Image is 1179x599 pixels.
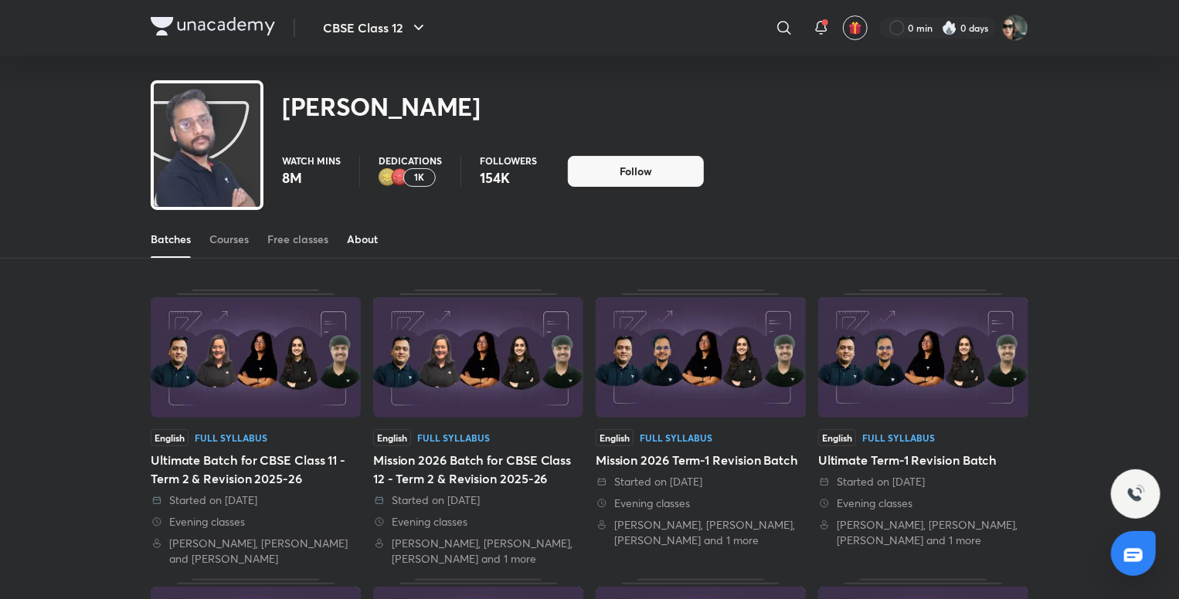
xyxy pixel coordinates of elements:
span: English [818,429,856,446]
div: Started on 18 Sep 2025 [373,492,583,508]
div: Evening classes [151,514,361,530]
a: Free classes [267,221,328,258]
div: Started on 18 Sep 2025 [151,492,361,508]
div: Free classes [267,232,328,247]
div: Mission 2026 Batch for CBSE Class 12 - Term 2 & Revision 2025-26 [373,451,583,488]
span: English [151,429,189,446]
button: Follow [568,156,704,187]
div: Full Syllabus [862,433,935,442]
img: Thumbnail [151,297,361,418]
img: educator badge1 [391,168,409,187]
h2: [PERSON_NAME] [282,91,481,122]
p: 1K [415,172,425,183]
img: Thumbnail [596,297,806,418]
img: educator badge2 [379,168,397,187]
div: About [347,232,378,247]
a: About [347,221,378,258]
span: English [596,429,634,446]
img: Thumbnail [818,297,1028,418]
div: Evening classes [596,496,806,511]
div: Ultimate Term-1 Revision Batch [818,289,1028,567]
div: Suyash Goyal, Oshin Phull Taknori and Madhu Kashyap [151,536,361,567]
button: avatar [843,15,868,40]
p: 154K [480,168,537,187]
div: Ultimate Batch for CBSE Class 11 - Term 2 & Revision 2025-26 [151,451,361,488]
img: ttu [1126,485,1145,503]
div: Evening classes [373,514,583,530]
div: Started on 7 Aug 2025 [818,474,1028,489]
div: Ultimate Term-1 Revision Batch [818,451,1028,469]
img: Arihant [1002,15,1028,41]
p: 8M [282,168,341,187]
p: Dedications [379,156,442,165]
div: Suyash Goyal, Oshin Phull Taknori, Madhu Kashyap and 1 more [373,536,583,567]
img: Company Logo [151,17,275,36]
img: class [154,86,260,289]
img: avatar [848,21,862,35]
span: Follow [620,164,652,179]
img: streak [942,20,957,36]
span: English [373,429,411,446]
div: Suyash Goyal, Oshin Phull Taknori, Madhu Kashyap and 1 more [596,517,806,548]
div: Started on 8 Aug 2025 [596,474,806,489]
a: Batches [151,221,191,258]
div: Full Syllabus [417,433,490,442]
div: Mission 2026 Term-1 Revision Batch [596,289,806,567]
button: CBSE Class 12 [314,12,437,43]
p: Followers [480,156,537,165]
div: Mission 2026 Term-1 Revision Batch [596,451,806,469]
div: Evening classes [818,496,1028,511]
div: Ultimate Batch for CBSE Class 11 - Term 2 & Revision 2025-26 [151,289,361,567]
div: Mission 2026 Batch for CBSE Class 12 - Term 2 & Revision 2025-26 [373,289,583,567]
img: Thumbnail [373,297,583,418]
div: Suyash Goyal, Oshin Phull Taknori, Madhu Kashyap and 1 more [818,517,1028,548]
div: Full Syllabus [640,433,712,442]
div: Batches [151,232,191,247]
div: Full Syllabus [195,433,267,442]
div: Courses [209,232,249,247]
a: Courses [209,221,249,258]
p: Watch mins [282,156,341,165]
a: Company Logo [151,17,275,39]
